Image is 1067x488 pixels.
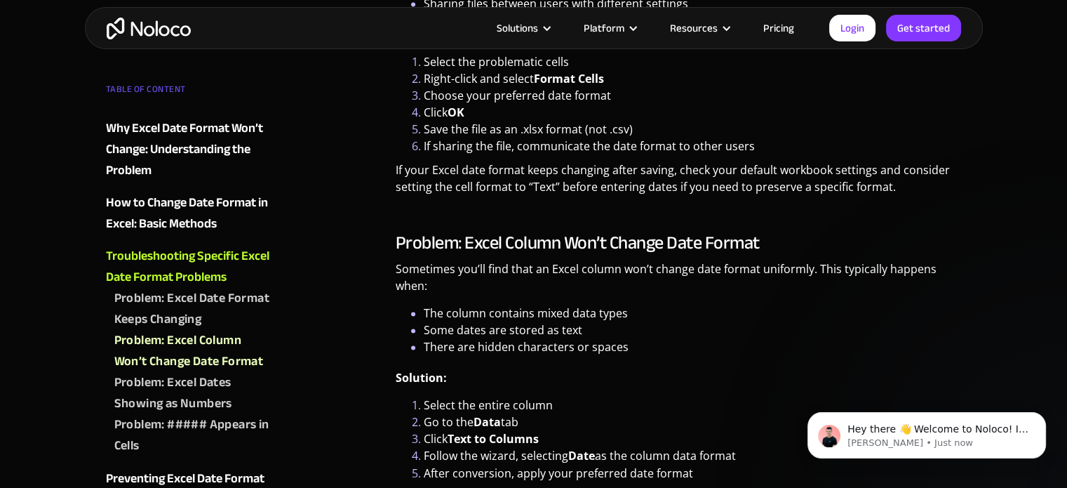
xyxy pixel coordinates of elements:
[448,105,464,120] strong: OK
[106,192,276,235] a: How to Change Date Format in Excel: Basic Methods
[479,19,566,37] div: Solutions
[396,261,962,305] p: Sometimes you’ll find that an Excel column won’t change date format uniformly. This typically hap...
[497,19,538,37] div: Solutions
[424,87,962,104] li: Choose your preferred date format
[424,338,962,355] li: There are hidden characters or spaces
[568,448,595,463] strong: Date
[566,19,652,37] div: Platform
[114,372,276,414] a: Problem: Excel Dates Showing as Numbers
[584,19,624,37] div: Platform
[424,447,962,464] li: Follow the wizard, selecting as the column data format
[424,138,962,154] li: If sharing the file, communicate the date format to other users
[107,18,191,39] a: home
[652,19,746,37] div: Resources
[424,305,962,322] li: The column contains mixed data types
[106,79,276,107] div: TABLE OF CONTENT
[786,383,1067,481] iframe: Intercom notifications message
[424,322,962,338] li: Some dates are stored as text
[396,232,962,253] h3: Problem: Excel Column Won’t Change Date Format
[114,330,276,372] a: Problem: Excel Column Won’t Change Date Format
[424,104,962,121] li: Click
[114,288,276,330] a: Problem: Excel Date Format Keeps Changing
[448,431,539,447] strong: Text to Columns
[396,161,962,206] p: If your Excel date format keeps changing after saving, check your default workbook settings and c...
[106,118,276,181] a: Why Excel Date Format Won’t Change: Understanding the Problem
[670,19,718,37] div: Resources
[829,15,875,41] a: Login
[424,70,962,87] li: Right-click and select
[396,370,447,385] strong: Solution:
[424,53,962,70] li: Select the problematic cells
[114,414,276,456] a: Problem: ##### Appears in Cells
[424,464,962,481] li: After conversion, apply your preferred date format
[474,414,501,430] strong: Data
[746,19,812,37] a: Pricing
[106,246,276,288] a: Troubleshooting Specific Excel Date Format Problems
[534,71,604,86] strong: Format Cells
[424,397,962,414] li: Select the entire column
[886,15,961,41] a: Get started
[424,414,962,430] li: Go to the tab
[424,121,962,138] li: Save the file as an .xlsx format (not .csv)
[424,430,962,447] li: Click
